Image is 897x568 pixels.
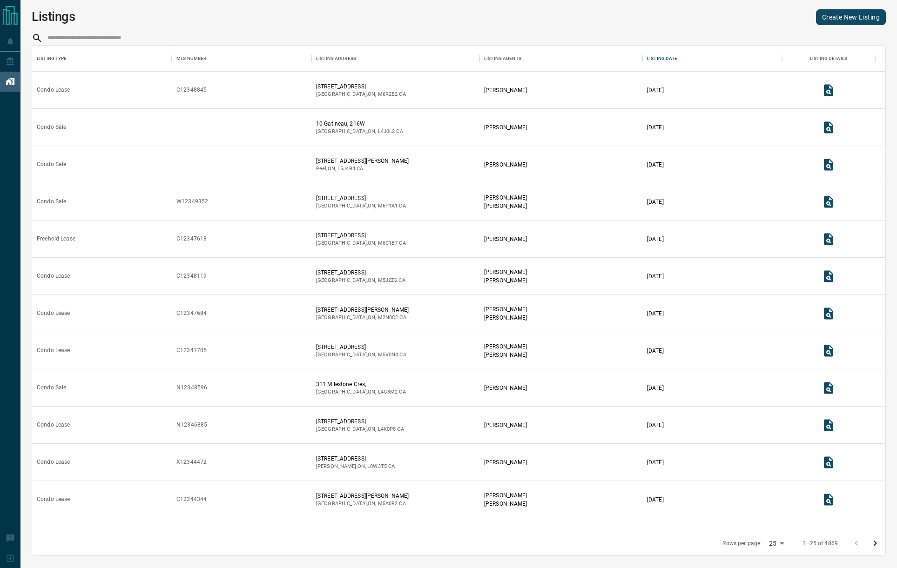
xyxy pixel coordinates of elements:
[316,529,406,537] p: [STREET_ADDRESS]
[316,91,406,98] p: [GEOGRAPHIC_DATA] , ON , CA
[316,46,356,72] div: Listing Address
[819,528,838,546] button: View Listing Details
[484,500,527,508] p: [PERSON_NAME]
[378,426,396,432] span: l4k0p8
[37,46,67,72] div: Listing Type
[866,534,884,553] button: Go to next page
[337,166,355,172] span: l5j4r4
[316,82,406,91] p: [STREET_ADDRESS]
[176,347,207,354] div: C12347705
[37,86,70,94] div: Condo Lease
[316,426,404,433] p: [GEOGRAPHIC_DATA] , ON , CA
[647,495,664,504] p: [DATE]
[647,123,664,132] p: [DATE]
[816,9,886,25] a: Create New Listing
[647,46,678,72] div: Listing Date
[647,347,664,355] p: [DATE]
[484,123,527,132] p: [PERSON_NAME]
[484,314,527,322] p: [PERSON_NAME]
[316,314,409,321] p: [GEOGRAPHIC_DATA] , ON , CA
[722,540,762,548] p: Rows per page:
[367,463,387,469] span: l8w3t5
[176,235,207,243] div: C12347618
[316,268,405,277] p: [STREET_ADDRESS]
[316,120,403,128] p: 10 Gatineau, 216W
[484,160,527,169] p: [PERSON_NAME]
[484,276,527,285] p: [PERSON_NAME]
[647,235,664,243] p: [DATE]
[647,272,664,281] p: [DATE]
[316,165,409,173] p: Peel , ON , CA
[484,421,527,429] p: [PERSON_NAME]
[316,388,406,396] p: [GEOGRAPHIC_DATA] , ON , CA
[37,347,70,354] div: Condo Lease
[316,240,406,247] p: [GEOGRAPHIC_DATA] , ON , CA
[484,384,527,392] p: [PERSON_NAME]
[37,160,66,168] div: Condo Sale
[484,458,527,467] p: [PERSON_NAME]
[484,46,521,72] div: Listing Agents
[819,490,838,509] button: View Listing Details
[37,272,70,280] div: Condo Lease
[484,235,527,243] p: [PERSON_NAME]
[484,86,527,94] p: [PERSON_NAME]
[484,491,527,500] p: [PERSON_NAME]
[484,305,527,314] p: [PERSON_NAME]
[647,458,664,467] p: [DATE]
[176,86,207,94] div: C12348845
[378,240,398,246] span: m6c1b7
[819,230,838,248] button: View Listing Details
[378,389,398,395] span: l4g3m2
[647,309,664,318] p: [DATE]
[647,160,664,169] p: [DATE]
[647,198,664,206] p: [DATE]
[378,352,398,358] span: m5v0n4
[37,235,75,243] div: Freehold Lease
[316,380,406,388] p: 311 Milestone Cres,
[484,342,527,351] p: [PERSON_NAME]
[378,314,398,321] span: m2n0c2
[810,46,847,72] div: Listing Details
[316,454,395,463] p: [STREET_ADDRESS]
[37,309,70,317] div: Condo Lease
[311,46,479,72] div: Listing Address
[803,540,838,548] p: 1–25 of 4869
[32,46,172,72] div: Listing Type
[172,46,311,72] div: MLS Number
[642,46,782,72] div: Listing Date
[316,343,406,351] p: [STREET_ADDRESS]
[647,86,664,94] p: [DATE]
[32,9,75,24] h1: Listings
[484,351,527,359] p: [PERSON_NAME]
[37,123,66,131] div: Condo Sale
[819,341,838,360] button: View Listing Details
[765,537,788,550] div: 25
[819,81,838,100] button: View Listing Details
[316,202,406,210] p: [GEOGRAPHIC_DATA] , ON , CA
[819,416,838,434] button: View Listing Details
[176,458,207,466] div: X12344472
[316,157,409,165] p: [STREET_ADDRESS][PERSON_NAME]
[484,202,527,210] p: [PERSON_NAME]
[316,306,409,314] p: [STREET_ADDRESS][PERSON_NAME]
[316,463,395,470] p: [PERSON_NAME] , ON , CA
[176,421,207,429] div: N12346885
[819,267,838,286] button: View Listing Details
[316,351,406,359] p: [GEOGRAPHIC_DATA] , ON , CA
[316,231,406,240] p: [STREET_ADDRESS]
[176,309,207,317] div: C12347684
[176,198,208,206] div: W12349352
[819,193,838,211] button: View Listing Details
[37,458,70,466] div: Condo Lease
[479,46,642,72] div: Listing Agents
[176,46,206,72] div: MLS Number
[316,277,405,284] p: [GEOGRAPHIC_DATA] , ON , CA
[782,46,875,72] div: Listing Details
[316,500,409,508] p: [GEOGRAPHIC_DATA] , ON , CA
[819,118,838,137] button: View Listing Details
[378,501,398,507] span: m5a0r2
[819,379,838,397] button: View Listing Details
[484,194,527,202] p: [PERSON_NAME]
[378,128,395,134] span: l4j0l2
[37,495,70,503] div: Condo Lease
